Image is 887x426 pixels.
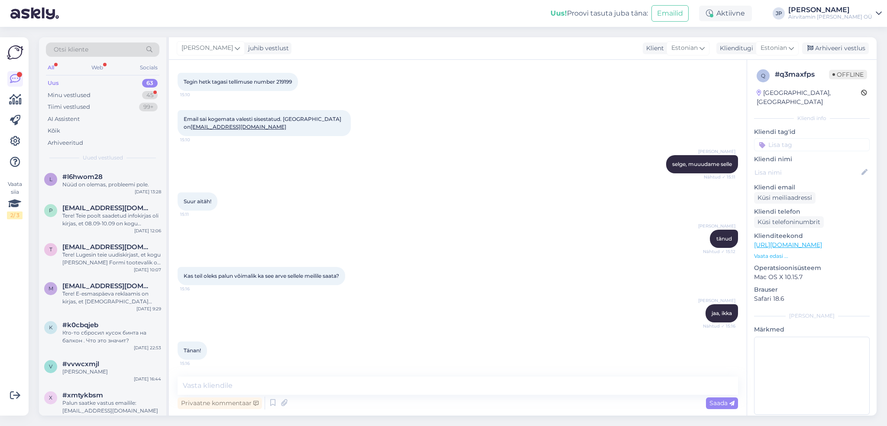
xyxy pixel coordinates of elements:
[62,212,161,228] div: Tere! Teie poolt saadetud infokirjas oli kirjas, et 08.09-10.09 on kogu [PERSON_NAME] Formi toote...
[761,43,787,53] span: Estonian
[754,127,870,137] p: Kliendi tag'id
[7,180,23,219] div: Vaata siia
[788,13,872,20] div: Airvitamin [PERSON_NAME] OÜ
[48,139,83,147] div: Arhiveeritud
[788,7,882,20] a: [PERSON_NAME]Airvitamin [PERSON_NAME] OÜ
[754,294,870,303] p: Safari 18.6
[7,44,23,61] img: Askly Logo
[134,267,161,273] div: [DATE] 10:07
[775,69,829,80] div: # q3maxfps
[134,376,161,382] div: [DATE] 16:44
[62,243,152,251] span: triin.nuut@gmail.com
[49,176,52,182] span: l
[754,263,870,273] p: Operatsioonisüsteem
[703,248,735,255] span: Nähtud ✓ 15:12
[49,363,52,370] span: v
[672,161,732,167] span: selge, muuudame selle
[48,91,91,100] div: Minu vestlused
[754,114,870,122] div: Kliendi info
[180,360,213,367] span: 15:16
[245,44,289,53] div: juhib vestlust
[754,155,870,164] p: Kliendi nimi
[48,115,80,124] div: AI Assistent
[142,79,158,88] div: 63
[703,323,735,329] span: Nähtud ✓ 15:16
[46,62,56,73] div: All
[698,297,735,304] span: [PERSON_NAME]
[62,282,152,290] span: merilin686@hotmail.com
[698,223,735,229] span: [PERSON_NAME]
[142,91,158,100] div: 45
[83,154,123,162] span: Uued vestlused
[788,7,872,13] div: [PERSON_NAME]
[184,78,292,85] span: Tegin hetk tagasi tellimuse number 219199
[716,44,753,53] div: Klienditugi
[62,368,161,376] div: [PERSON_NAME]
[643,44,664,53] div: Klient
[754,207,870,216] p: Kliendi telefon
[62,173,103,181] span: #l6hwom28
[138,62,159,73] div: Socials
[178,397,262,409] div: Privaatne kommentaar
[62,204,152,212] span: piret.kattai@gmail.com
[550,8,648,19] div: Proovi tasuta juba täna:
[550,9,567,17] b: Uus!
[62,181,161,189] div: Nüüd on olemas, probleemi pole.
[712,310,732,316] span: jaa, ikka
[62,399,161,415] div: Palun saatke vastus emailile: [EMAIL_ADDRESS][DOMAIN_NAME]
[54,45,88,54] span: Otsi kliente
[181,43,233,53] span: [PERSON_NAME]
[90,62,105,73] div: Web
[709,399,735,407] span: Saada
[802,42,869,54] div: Arhiveeri vestlus
[49,246,52,253] span: t
[754,216,824,228] div: Küsi telefoninumbrit
[134,345,161,351] div: [DATE] 22:53
[135,189,161,195] div: [DATE] 13:28
[716,235,732,242] span: tänud
[180,211,213,218] span: 15:11
[135,415,161,421] div: [DATE] 22:31
[651,5,689,22] button: Emailid
[761,72,765,79] span: q
[49,394,52,401] span: x
[699,6,752,21] div: Aktiivne
[698,148,735,155] span: [PERSON_NAME]
[829,70,867,79] span: Offline
[184,273,339,279] span: Kas teil oleks palun võimalik ka see arve sellele meilile saata?
[184,198,211,205] span: Suur aitäh!
[754,241,822,249] a: [URL][DOMAIN_NAME]
[754,273,870,282] p: Mac OS X 10.15.7
[754,312,870,320] div: [PERSON_NAME]
[184,347,201,354] span: Tänan!
[136,306,161,312] div: [DATE] 9:29
[49,324,53,331] span: k
[62,290,161,306] div: Tere! E-esmaspäeva reklaamis on kirjas, et [DEMOGRAPHIC_DATA] rakendub ka filtritele. Samas, [PER...
[49,285,53,292] span: m
[754,325,870,334] p: Märkmed
[191,124,286,130] a: [EMAIL_ADDRESS][DOMAIN_NAME]
[49,207,53,214] span: p
[7,211,23,219] div: 2 / 3
[180,286,213,292] span: 15:16
[180,137,213,143] span: 15:10
[62,251,161,267] div: Tere! Lugesin teie uudiskirjast, et kogu [PERSON_NAME] Formi tootevalik on 20% soodsamalt alates ...
[62,391,103,399] span: #xmtykbsm
[671,43,698,53] span: Estonian
[754,183,870,192] p: Kliendi email
[180,91,213,98] span: 15:10
[184,116,343,130] span: Email sai kogemata valesti sisestatud. [GEOGRAPHIC_DATA] on
[62,360,99,368] span: #vvwcxmjl
[139,103,158,111] div: 99+
[754,252,870,260] p: Vaata edasi ...
[754,138,870,151] input: Lisa tag
[773,7,785,20] div: JP
[703,174,735,180] span: Nähtud ✓ 15:11
[62,329,161,345] div: Кто-то сбросил кусок бинта на балкон . Что это значит?
[754,168,860,177] input: Lisa nimi
[754,231,870,241] p: Klienditeekond
[134,228,161,234] div: [DATE] 12:06
[62,321,98,329] span: #k0cbqjeb
[48,103,90,111] div: Tiimi vestlused
[48,127,60,135] div: Kõik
